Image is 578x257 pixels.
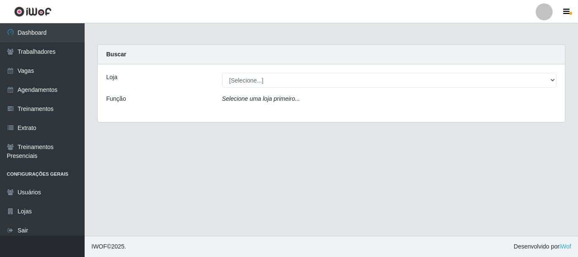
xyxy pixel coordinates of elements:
span: Desenvolvido por [514,242,571,251]
img: CoreUI Logo [14,6,52,17]
span: IWOF [91,243,107,250]
label: Função [106,94,126,103]
i: Selecione uma loja primeiro... [222,95,300,102]
strong: Buscar [106,51,126,58]
span: © 2025 . [91,242,126,251]
label: Loja [106,73,117,82]
a: iWof [559,243,571,250]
